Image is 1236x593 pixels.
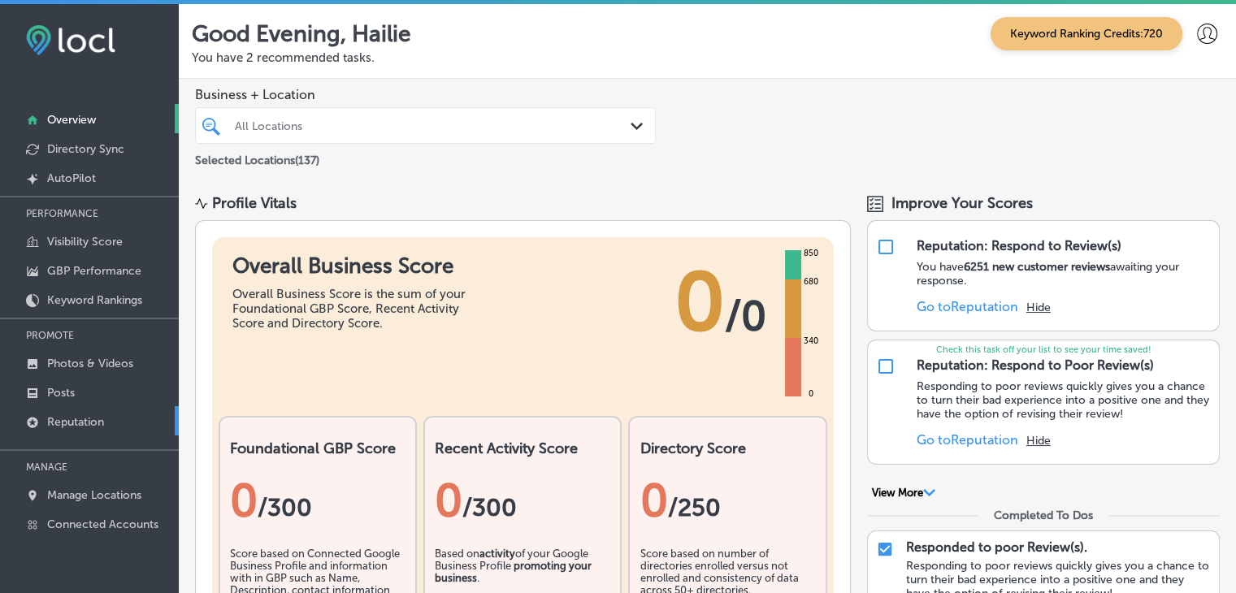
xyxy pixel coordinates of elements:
[891,194,1033,212] span: Improve Your Scores
[26,26,39,39] img: logo_orange.svg
[917,432,1018,448] a: Go toReputation
[435,560,592,584] b: promoting your business
[47,264,141,278] p: GBP Performance
[640,474,815,527] div: 0
[26,25,115,55] img: fda3e92497d09a02dc62c9cd864e3231.png
[47,488,141,502] p: Manage Locations
[479,548,515,560] b: activity
[917,299,1018,314] a: Go toReputation
[46,26,80,39] div: v 4.0.25
[805,387,817,400] div: 0
[640,439,815,457] h2: Directory Score
[867,486,941,500] button: View More
[195,87,656,102] span: Business + Location
[47,293,142,307] p: Keyword Rankings
[26,42,39,55] img: website_grey.svg
[800,247,822,260] div: 850
[47,235,123,249] p: Visibility Score
[195,147,319,167] p: Selected Locations ( 137 )
[258,493,312,522] span: / 300
[674,253,725,351] span: 0
[725,292,766,340] span: / 0
[964,260,1110,274] strong: 6251 new customer reviews
[800,275,822,288] div: 680
[991,17,1182,50] span: Keyword Ranking Credits: 720
[800,335,822,348] div: 340
[42,42,179,55] div: Domain: [DOMAIN_NAME]
[180,96,274,106] div: Keywords by Traffic
[47,517,158,531] p: Connected Accounts
[917,357,1154,373] div: Reputation: Respond to Poor Review(s)
[906,539,1087,555] p: Responded to poor Review(s).
[47,357,133,370] p: Photos & Videos
[667,493,720,522] span: /250
[62,96,145,106] div: Domain Overview
[917,379,1211,421] p: Responding to poor reviews quickly gives you a chance to turn their bad experience into a positiv...
[192,20,411,47] p: Good Evening, Hailie
[868,344,1219,355] p: Check this task off your list to see your time saved!
[462,493,517,522] span: /300
[232,253,476,279] h1: Overall Business Score
[44,94,57,107] img: tab_domain_overview_orange.svg
[232,287,476,331] div: Overall Business Score is the sum of your Foundational GBP Score, Recent Activity Score and Direc...
[47,171,96,185] p: AutoPilot
[230,474,405,527] div: 0
[435,474,610,527] div: 0
[47,142,124,156] p: Directory Sync
[235,119,632,132] div: All Locations
[47,386,75,400] p: Posts
[1026,301,1051,314] button: Hide
[192,50,1223,65] p: You have 2 recommended tasks.
[162,94,175,107] img: tab_keywords_by_traffic_grey.svg
[1026,434,1051,448] button: Hide
[212,194,297,212] div: Profile Vitals
[917,238,1121,253] div: Reputation: Respond to Review(s)
[435,439,610,457] h2: Recent Activity Score
[47,113,96,127] p: Overview
[47,415,104,429] p: Reputation
[994,509,1093,522] div: Completed To Dos
[917,260,1211,288] p: You have awaiting your response.
[230,439,405,457] h2: Foundational GBP Score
